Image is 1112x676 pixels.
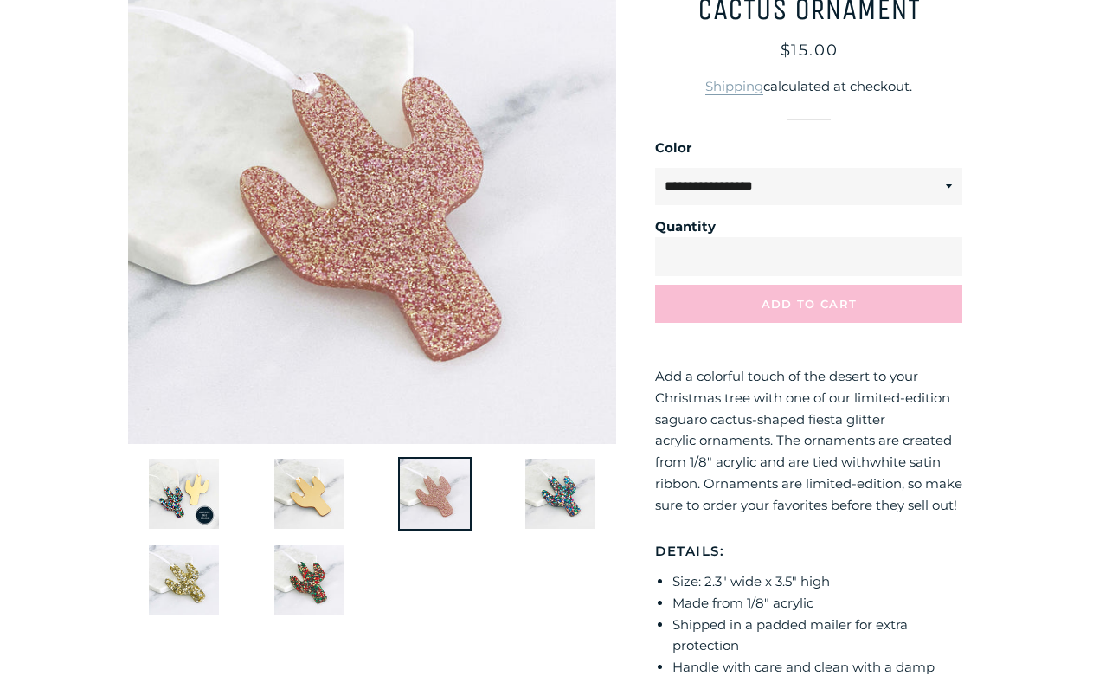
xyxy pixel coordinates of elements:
li: Made from 1/8" acrylic [672,593,962,615]
h5: DETAILS: [655,542,962,560]
label: Quantity [655,216,954,238]
span: . [697,475,700,492]
span: Ornaments are limited-edition, so make sure to order your favorites before they sell out! [655,475,962,513]
p: Add a colorful touch of the desert to your Christmas tree with one of our limited-edition saguaro... [655,366,962,516]
span: white satin ribbon [655,454,941,492]
img: Cactus Ornament [273,544,346,617]
img: Cactus Ornament [147,457,221,531]
img: Cactus Ornament [273,457,346,531]
span: $15.00 [781,41,839,60]
div: calculated at checkout. [655,76,962,98]
label: Color [655,138,962,159]
button: Add to Cart [655,285,962,323]
img: Cactus Ornament [524,457,597,531]
li: Size: 2.3" wide x 3.5" high [672,571,962,593]
span: Shipped in a padded mailer for extra protection [672,616,908,654]
img: Cactus Ornament [398,457,472,531]
img: Cactus Ornament [147,544,221,617]
span: Add to Cart [762,297,857,311]
a: Shipping [705,78,763,95]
